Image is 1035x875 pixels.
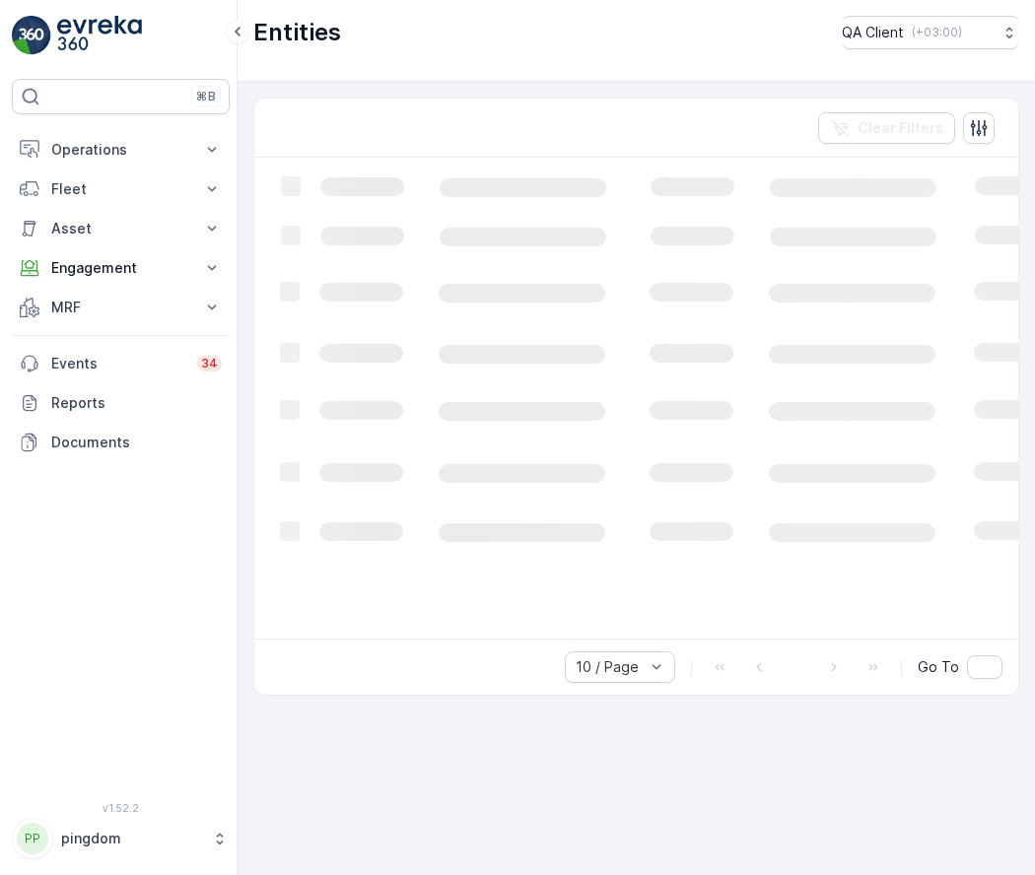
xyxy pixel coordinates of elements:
p: ( +03:00 ) [912,25,962,40]
span: Go To [918,657,959,677]
img: logo [12,16,51,55]
a: Reports [12,383,230,423]
p: pingdom [61,829,202,848]
p: Clear Filters [858,118,943,138]
button: PPpingdom [12,818,230,859]
a: Events34 [12,344,230,383]
p: ⌘B [196,89,216,104]
div: PP [17,823,48,854]
span: v 1.52.2 [12,802,230,814]
button: QA Client(+03:00) [842,16,1019,49]
p: QA Client [842,23,904,42]
p: Reports [51,393,222,413]
p: Engagement [51,258,190,278]
button: Fleet [12,169,230,209]
button: Engagement [12,248,230,288]
p: Asset [51,219,190,238]
button: Clear Filters [818,112,955,144]
button: Operations [12,130,230,169]
p: Entities [253,17,341,48]
button: Asset [12,209,230,248]
p: Events [51,354,185,373]
p: Operations [51,140,190,160]
button: MRF [12,288,230,327]
p: MRF [51,298,190,317]
p: 34 [201,356,218,371]
p: Fleet [51,179,190,199]
p: Documents [51,433,222,452]
a: Documents [12,423,230,462]
img: logo_light-DOdMpM7g.png [57,16,142,55]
